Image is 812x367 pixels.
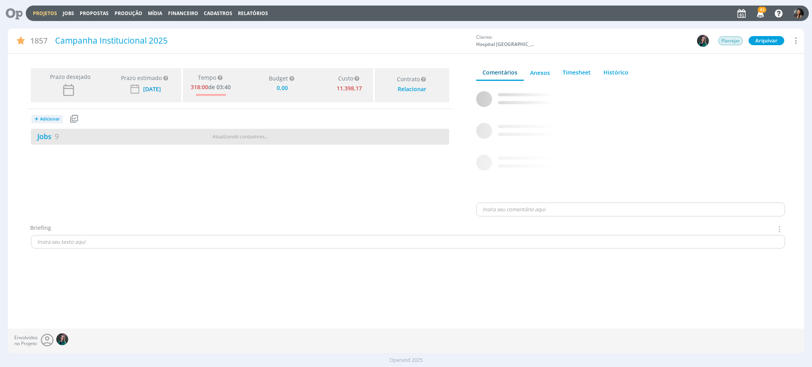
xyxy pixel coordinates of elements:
[30,224,51,235] div: Briefing
[146,10,165,17] button: Mídia
[758,7,766,13] span: 43
[752,6,768,21] button: 43
[718,36,743,46] button: Planejar
[33,10,57,17] a: Projetos
[60,10,77,17] button: Jobs
[793,6,804,20] button: B
[718,36,743,45] span: Planejar
[397,76,428,83] div: Contrato
[31,115,63,123] button: +Adicionar
[530,69,550,77] div: Anexos
[14,335,38,346] span: Envolvidos no Projeto
[204,10,232,17] span: Cadastros
[47,73,90,81] span: Prazo desejado
[63,10,74,17] a: Jobs
[267,133,268,140] span: .
[338,75,361,82] div: Custo
[697,35,709,47] img: R
[31,132,59,141] a: Jobs
[115,10,142,17] a: Produção
[597,65,635,80] a: Histórico
[52,32,472,50] div: Campanha Institucional 2025
[34,115,38,123] span: +
[476,34,667,48] div: Cliente:
[55,132,59,141] span: 9
[143,86,161,92] div: [DATE]
[476,65,524,81] a: Comentários
[31,10,59,17] button: Projetos
[191,83,208,91] span: 318:00
[172,133,308,140] div: Atualizando contadores
[191,82,231,91] div: de 03:40
[556,65,597,80] a: Timesheet
[266,133,267,140] span: .
[697,34,709,47] button: R
[269,75,296,82] div: Budget
[264,133,266,140] span: .
[112,10,145,17] button: Produção
[56,333,68,345] img: R
[30,35,48,46] span: 1857
[168,10,198,17] a: Financeiro
[476,41,536,48] span: Hospital [GEOGRAPHIC_DATA]
[333,82,365,94] div: 11.398,17
[31,129,449,145] a: Jobs9Atualizando contadores...
[201,10,235,17] button: Cadastros
[148,10,162,17] a: Mídia
[80,10,109,17] span: Propostas
[398,86,426,93] div: Relacionar
[166,10,201,17] button: Financeiro
[121,74,162,82] div: Prazo estimado
[238,10,268,17] a: Relatórios
[198,75,216,81] span: Tempo
[77,10,111,17] button: Propostas
[40,117,60,122] span: Adicionar
[236,10,270,17] button: Relatórios
[794,8,804,18] img: B
[31,112,68,126] button: +Adicionar
[749,36,784,45] button: Arquivar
